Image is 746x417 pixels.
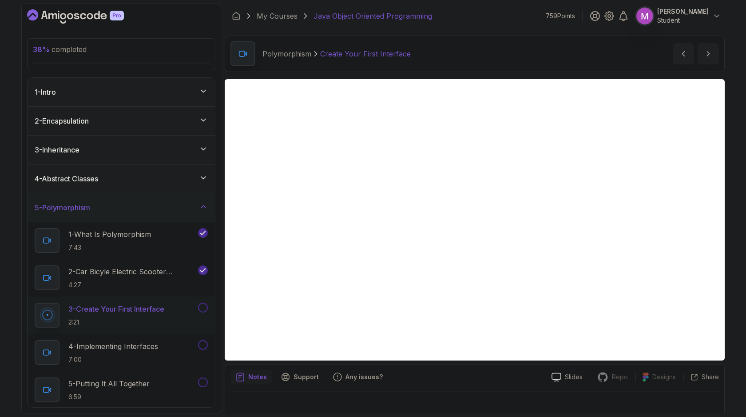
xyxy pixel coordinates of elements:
button: user profile image[PERSON_NAME]Student [636,7,721,25]
p: 2:21 [68,318,164,327]
p: 2 - Car Bicyle Electric Scooter Example [68,266,196,277]
h3: 5 - Polymorphism [35,202,90,213]
a: Dashboard [27,9,144,24]
h3: 4 - Abstract Classes [35,173,98,184]
p: 6:59 [68,393,150,401]
button: Support button [276,370,324,384]
p: 4:27 [68,281,196,289]
p: Notes [248,373,267,381]
button: 1-Intro [28,78,215,106]
button: notes button [230,370,272,384]
p: 3 - Create Your First Interface [68,304,164,314]
a: My Courses [257,11,298,21]
p: 759 Points [546,12,575,20]
a: Slides [544,373,590,382]
button: previous content [673,43,694,64]
p: Create Your First Interface [320,48,411,59]
p: Polymorphism [262,48,311,59]
button: 5-Polymorphism [28,193,215,222]
p: 7:43 [68,243,151,252]
button: 3-Create Your First Interface2:21 [35,303,208,328]
p: Share [702,373,719,381]
p: 4 - Implementing Interfaces [68,341,158,352]
p: Support [294,373,319,381]
iframe: chat widget [709,381,737,408]
p: [PERSON_NAME] [657,7,709,16]
button: 1-What Is Polymorphism7:43 [35,228,208,253]
p: Java Object Oriented Programming [313,11,432,21]
img: user profile image [636,8,653,24]
iframe: chat widget [577,192,737,377]
button: 3-Inheritance [28,136,215,164]
p: 1 - What Is Polymorphism [68,229,151,240]
h3: 1 - Intro [35,87,56,97]
button: 2-Car Bicyle Electric Scooter Example4:27 [35,265,208,290]
p: Any issues? [345,373,383,381]
button: 2-Encapsulation [28,107,215,135]
h3: 3 - Inheritance [35,144,79,155]
p: Designs [652,373,676,381]
span: 38 % [33,45,50,54]
button: Feedback button [328,370,388,384]
button: Share [683,373,719,381]
p: Student [657,16,709,25]
p: 5 - Putting It All Together [68,378,150,389]
p: Slides [565,373,583,381]
h3: 2 - Encapsulation [35,116,89,126]
span: completed [33,45,87,54]
button: next content [698,43,719,64]
p: 7:00 [68,355,158,364]
button: 4-Implementing Interfaces7:00 [35,340,208,365]
button: 5-Putting It All Together6:59 [35,377,208,402]
button: 4-Abstract Classes [28,164,215,193]
p: Repo [612,373,628,381]
iframe: 3 - Create Your First Interface [225,79,725,361]
a: Dashboard [232,12,241,20]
